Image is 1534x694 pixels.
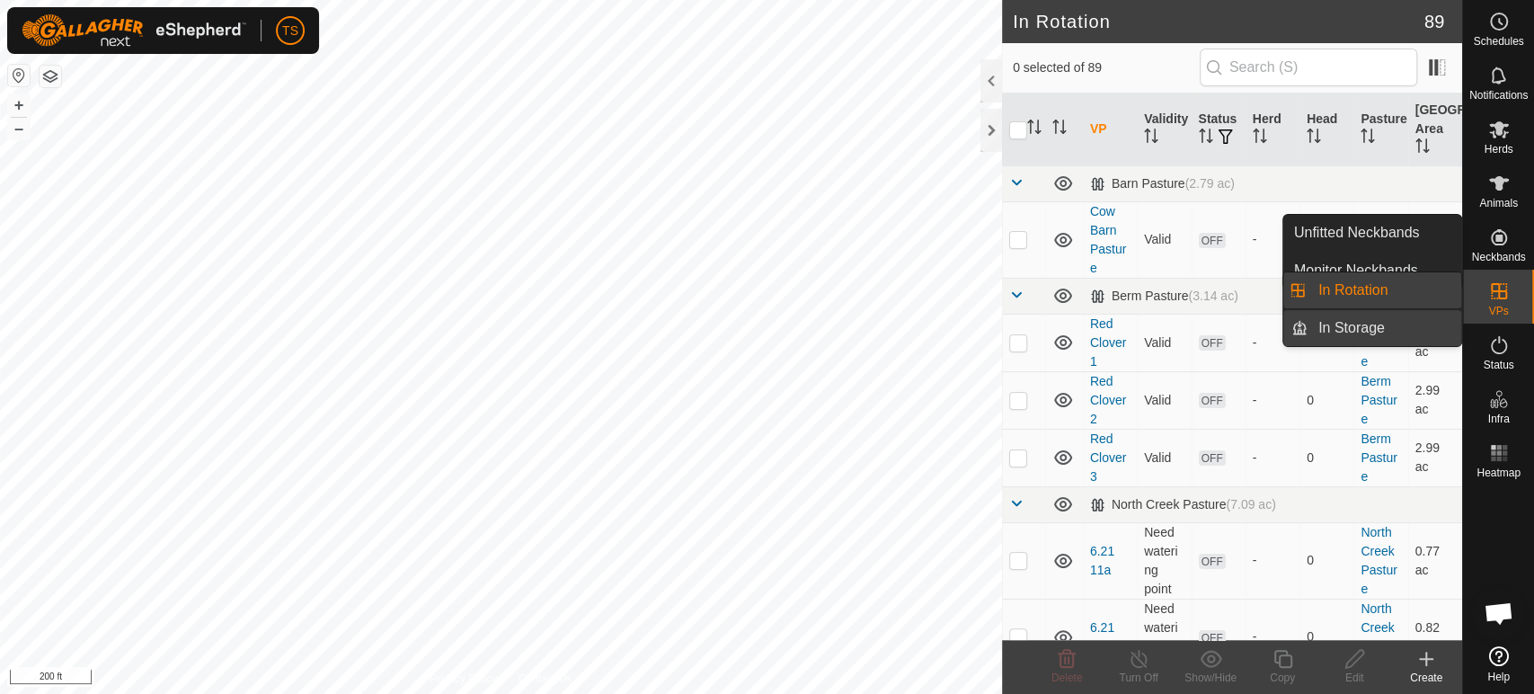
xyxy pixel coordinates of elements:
a: Berm Pasture [1361,374,1397,426]
div: Barn Pasture [1090,176,1235,191]
span: Monitor Neckbands [1294,260,1418,281]
span: 89 [1424,8,1444,35]
td: Valid [1137,429,1191,486]
a: Contact Us [519,671,572,687]
span: (7.09 ac) [1227,497,1276,512]
a: In Storage [1308,310,1461,346]
li: In Storage [1283,310,1461,346]
a: Open chat [1472,586,1526,640]
a: North Creek Pasture [1361,525,1397,596]
span: Status [1483,360,1513,370]
span: TS [282,22,298,40]
span: Schedules [1473,36,1523,47]
input: Search (S) [1200,49,1417,86]
div: - [1253,230,1292,249]
th: Herd [1246,93,1299,166]
td: 2.45 ac [1408,201,1462,278]
p-sorticon: Activate to sort [1361,131,1375,146]
p-sorticon: Activate to sort [1144,131,1158,146]
th: VP [1083,93,1137,166]
a: Red Clover 2 [1090,374,1126,426]
span: OFF [1199,450,1226,466]
div: Copy [1246,670,1318,686]
td: Need watering point [1137,599,1191,675]
span: OFF [1199,630,1226,645]
div: - [1253,627,1292,646]
td: 0.77 ac [1408,522,1462,599]
td: 2.99 ac [1408,429,1462,486]
span: Unfitted Neckbands [1294,222,1420,244]
button: – [8,118,30,139]
div: - [1253,551,1292,570]
img: Gallagher Logo [22,14,246,47]
span: Help [1487,672,1510,682]
td: 0 [1299,201,1353,278]
div: - [1253,391,1292,410]
p-sorticon: Activate to sort [1253,131,1267,146]
div: North Creek Pasture [1090,497,1276,512]
div: Berm Pasture [1090,289,1238,304]
h2: In Rotation [1013,11,1424,32]
span: VPs [1488,306,1508,316]
td: 0 [1299,522,1353,599]
div: Show/Hide [1175,670,1246,686]
span: In Storage [1318,317,1385,339]
span: (3.14 ac) [1189,289,1238,303]
a: Berm Pasture [1361,432,1397,484]
span: Delete [1051,672,1083,684]
th: Status [1192,93,1246,166]
button: Map Layers [40,66,61,87]
td: 0 [1299,599,1353,675]
td: 0 [1299,371,1353,429]
p-sorticon: Activate to sort [1415,141,1430,156]
a: Unfitted Neckbands [1283,215,1461,251]
span: 0 selected of 89 [1013,58,1200,77]
span: OFF [1199,335,1226,351]
a: Red Clover 1 [1090,316,1126,369]
a: Red Clover 3 [1090,432,1126,484]
div: Edit [1318,670,1390,686]
td: Need watering point [1137,522,1191,599]
th: [GEOGRAPHIC_DATA] Area [1408,93,1462,166]
th: Head [1299,93,1353,166]
a: Monitor Neckbands [1283,253,1461,289]
td: Valid [1137,371,1191,429]
td: Valid [1137,201,1191,278]
a: Privacy Policy [430,671,497,687]
li: In Rotation [1283,272,1461,308]
span: Notifications [1469,90,1528,101]
a: 6.21 11a [1090,544,1114,577]
button: Reset Map [8,65,30,86]
span: OFF [1199,393,1226,408]
td: 0.82 ac [1408,599,1462,675]
th: Validity [1137,93,1191,166]
a: 6.21 3p [1090,620,1114,654]
a: Berm Pasture [1361,316,1397,369]
a: Cow Barn Pasture [1090,204,1126,275]
span: Infra [1487,414,1509,424]
span: In Rotation [1318,280,1388,301]
button: + [8,94,30,116]
span: OFF [1199,554,1226,569]
span: Heatmap [1476,467,1521,478]
div: - [1253,449,1292,467]
span: Neckbands [1471,252,1525,262]
div: Turn Off [1103,670,1175,686]
span: Animals [1479,198,1518,209]
span: Herds [1484,144,1512,155]
td: Valid [1137,314,1191,371]
span: OFF [1199,233,1226,248]
p-sorticon: Activate to sort [1307,131,1321,146]
p-sorticon: Activate to sort [1199,131,1213,146]
td: 0 [1299,429,1353,486]
span: (2.79 ac) [1185,176,1235,191]
p-sorticon: Activate to sort [1027,122,1042,137]
td: 2.99 ac [1408,371,1462,429]
div: - [1253,334,1292,352]
div: Create [1390,670,1462,686]
p-sorticon: Activate to sort [1052,122,1067,137]
a: In Rotation [1308,272,1461,308]
a: Help [1463,639,1534,690]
